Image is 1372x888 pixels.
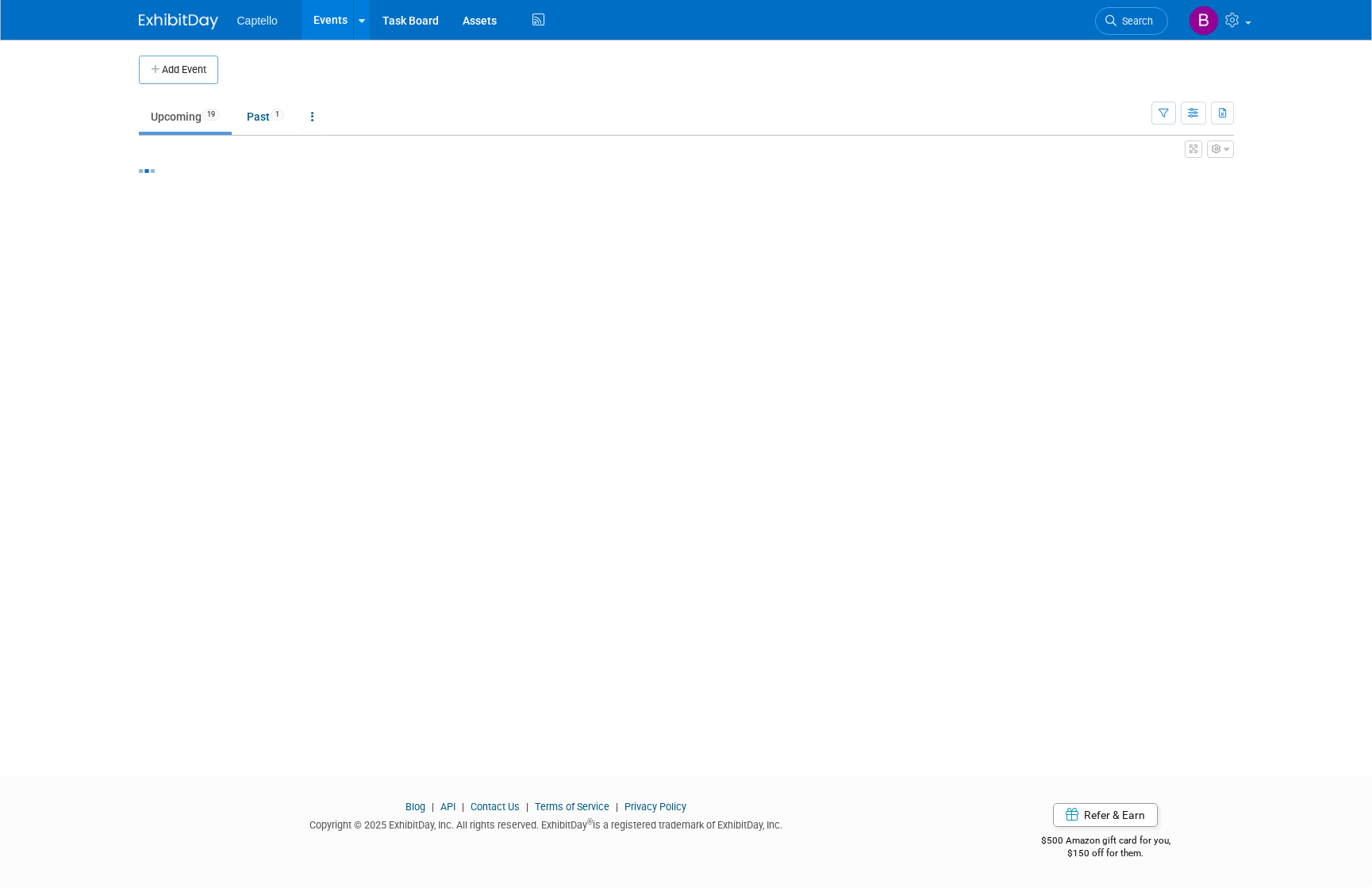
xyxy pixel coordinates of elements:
div: $500 Amazon gift card for you, [978,824,1234,860]
img: loading... [139,169,155,173]
img: Brad Froese [1189,6,1219,36]
a: Blog [405,801,425,813]
span: | [612,801,622,813]
a: API [440,801,455,813]
span: 19 [202,109,220,121]
sup: ® [587,817,593,826]
a: Contact Us [471,801,520,813]
a: Upcoming19 [139,102,232,132]
div: Copyright © 2025 ExhibitDay, Inc. All rights reserved. ExhibitDay is a registered trademark of Ex... [139,814,955,832]
span: | [458,801,468,813]
a: Terms of Service [535,801,609,813]
img: ExhibitDay [139,13,218,29]
a: Privacy Policy [625,801,686,813]
span: Search [1116,15,1153,27]
span: 1 [271,109,284,121]
button: Add Event [139,56,218,84]
span: | [428,801,438,813]
div: $150 off for them. [978,847,1234,860]
a: Search [1095,7,1168,35]
span: | [522,801,532,813]
a: Past1 [235,102,296,132]
a: Refer & Earn [1053,803,1158,827]
span: Captello [237,14,278,27]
